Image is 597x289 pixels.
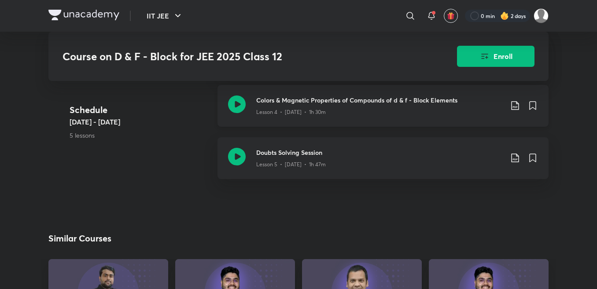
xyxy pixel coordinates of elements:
[48,232,111,245] h2: Similar Courses
[256,161,326,168] p: Lesson 5 • [DATE] • 1h 47m
[217,85,549,137] a: Colors & Magnetic Properties of Compounds of d & f - Block ElementsLesson 4 • [DATE] • 1h 30m
[256,148,503,157] h3: Doubts Solving Session
[256,95,503,105] h3: Colors & Magnetic Properties of Compounds of d & f - Block Elements
[141,7,188,25] button: IIT JEE
[444,9,458,23] button: avatar
[48,10,119,22] a: Company Logo
[63,50,407,63] h3: Course on D & F - Block for JEE 2025 Class 12
[457,46,534,67] button: Enroll
[48,10,119,20] img: Company Logo
[447,12,455,20] img: avatar
[217,137,549,190] a: Doubts Solving SessionLesson 5 • [DATE] • 1h 47m
[70,117,210,127] h5: [DATE] - [DATE]
[500,11,509,20] img: streak
[70,103,210,117] h4: Schedule
[70,131,210,140] p: 5 lessons
[256,108,326,116] p: Lesson 4 • [DATE] • 1h 30m
[534,8,549,23] img: kavin Goswami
